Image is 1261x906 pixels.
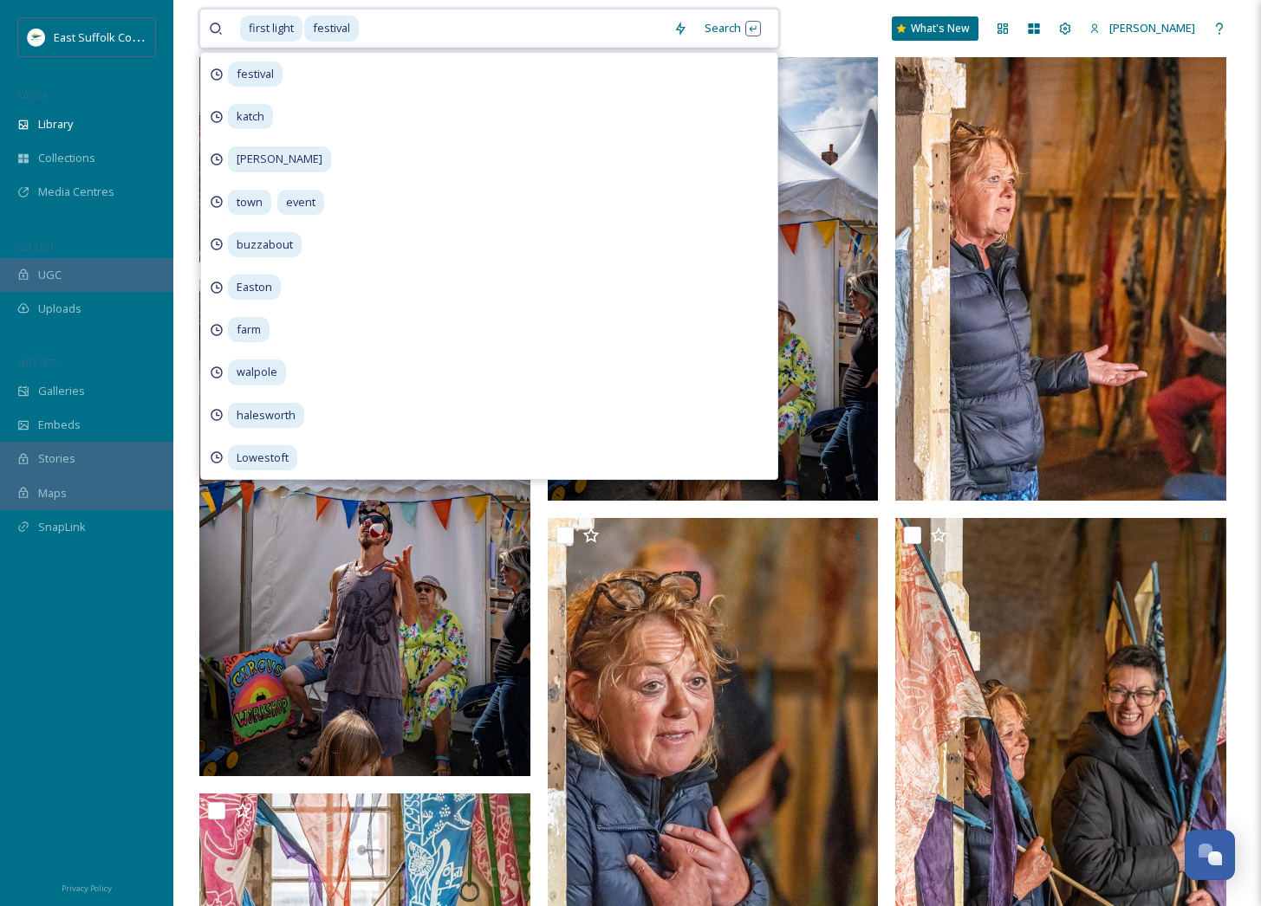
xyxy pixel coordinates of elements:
[228,146,331,171] span: [PERSON_NAME]
[38,450,75,467] span: Stories
[895,4,1226,501] img: Felixstowe_JamesCrisp@Crispdesign_270525 (147).jpg
[38,383,85,399] span: Galleries
[228,61,283,87] span: festival
[54,29,156,45] span: East Suffolk Council
[696,11,770,45] div: Search
[17,89,48,102] span: MEDIA
[228,232,302,257] span: buzzabout
[277,190,324,215] span: event
[228,359,286,385] span: walpole
[240,16,302,41] span: first light
[17,356,57,369] span: WIDGETS
[38,267,62,283] span: UGC
[28,29,45,46] img: ESC%20Logo.png
[62,883,112,894] span: Privacy Policy
[38,184,114,200] span: Media Centres
[199,42,530,262] img: _DSF7743-Enhanced.jpg
[228,445,297,470] span: Lowestoft
[199,280,530,776] img: _DSF7629-Enhanced.jpg
[228,403,304,428] span: halesworth
[304,16,359,41] span: festival
[17,240,55,253] span: COLLECT
[228,317,270,342] span: farm
[228,104,273,129] span: katch
[38,116,73,133] span: Library
[228,275,281,300] span: Easton
[892,16,978,41] a: What's New
[1081,11,1204,45] a: [PERSON_NAME]
[228,190,271,215] span: town
[1185,830,1235,880] button: Open Chat
[62,877,112,897] a: Privacy Policy
[38,301,81,317] span: Uploads
[38,417,81,433] span: Embeds
[38,485,67,502] span: Maps
[38,150,95,166] span: Collections
[1109,20,1195,36] span: [PERSON_NAME]
[38,519,86,535] span: SnapLink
